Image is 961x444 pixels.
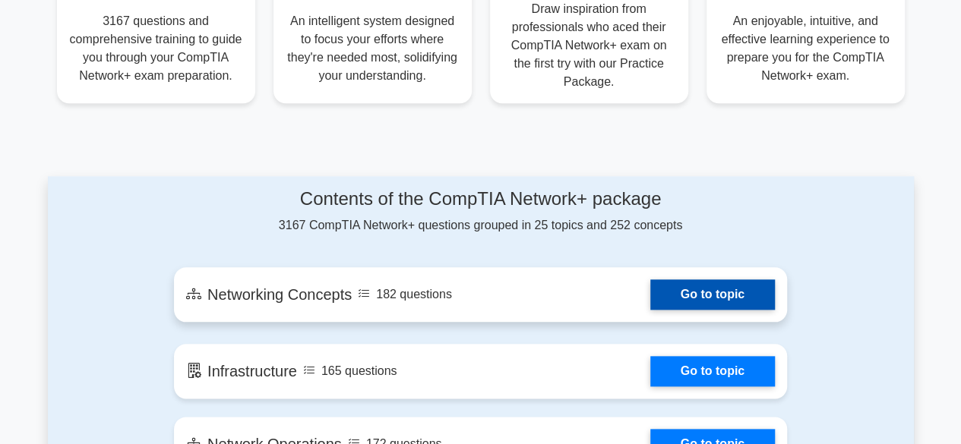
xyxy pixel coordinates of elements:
p: An intelligent system designed to focus your efforts where they're needed most, solidifying your ... [286,12,460,85]
h4: Contents of the CompTIA Network+ package [174,188,787,210]
p: 3167 questions and comprehensive training to guide you through your CompTIA Network+ exam prepara... [69,12,243,85]
div: 3167 CompTIA Network+ questions grouped in 25 topics and 252 concepts [174,188,787,235]
a: Go to topic [650,356,775,386]
a: Go to topic [650,279,775,310]
p: An enjoyable, intuitive, and effective learning experience to prepare you for the CompTIA Network... [719,12,893,85]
